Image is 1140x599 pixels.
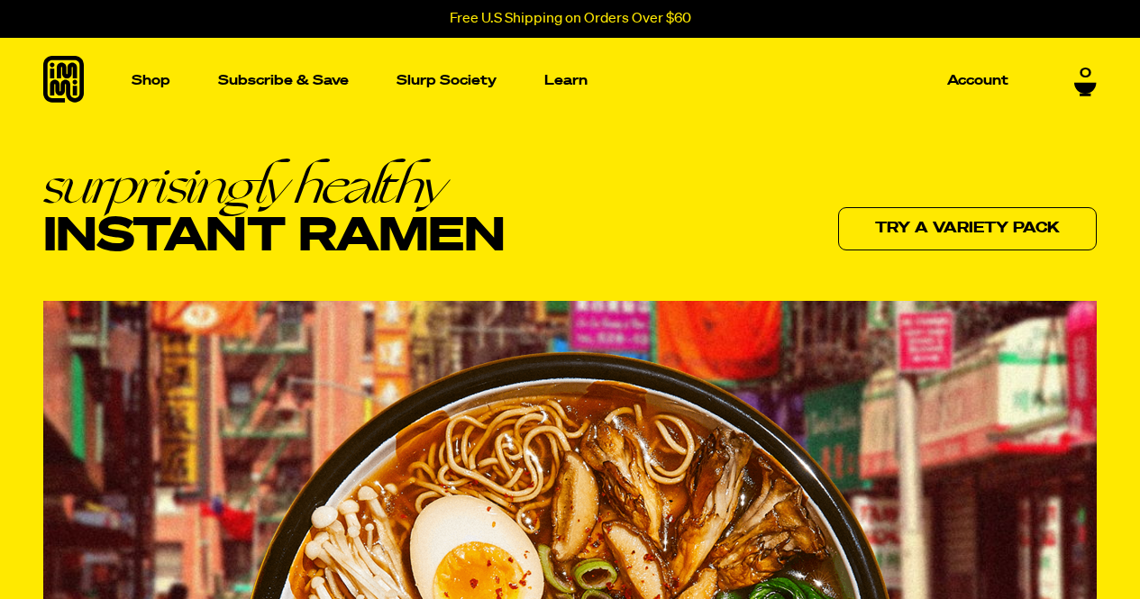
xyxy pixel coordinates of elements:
a: Shop [124,38,178,123]
a: Slurp Society [389,67,504,95]
p: Free U.S Shipping on Orders Over $60 [450,11,691,27]
a: Subscribe & Save [211,67,356,95]
p: Account [947,74,1008,87]
p: Subscribe & Save [218,74,349,87]
a: Learn [537,38,595,123]
a: Try a variety pack [838,207,1097,250]
h1: Instant Ramen [43,159,505,262]
a: Account [940,67,1016,95]
a: 0 [1074,66,1097,96]
p: Learn [544,74,588,87]
p: Slurp Society [397,74,497,87]
span: 0 [1080,66,1091,82]
em: surprisingly healthy [43,159,505,211]
nav: Main navigation [124,38,1016,123]
p: Shop [132,74,170,87]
